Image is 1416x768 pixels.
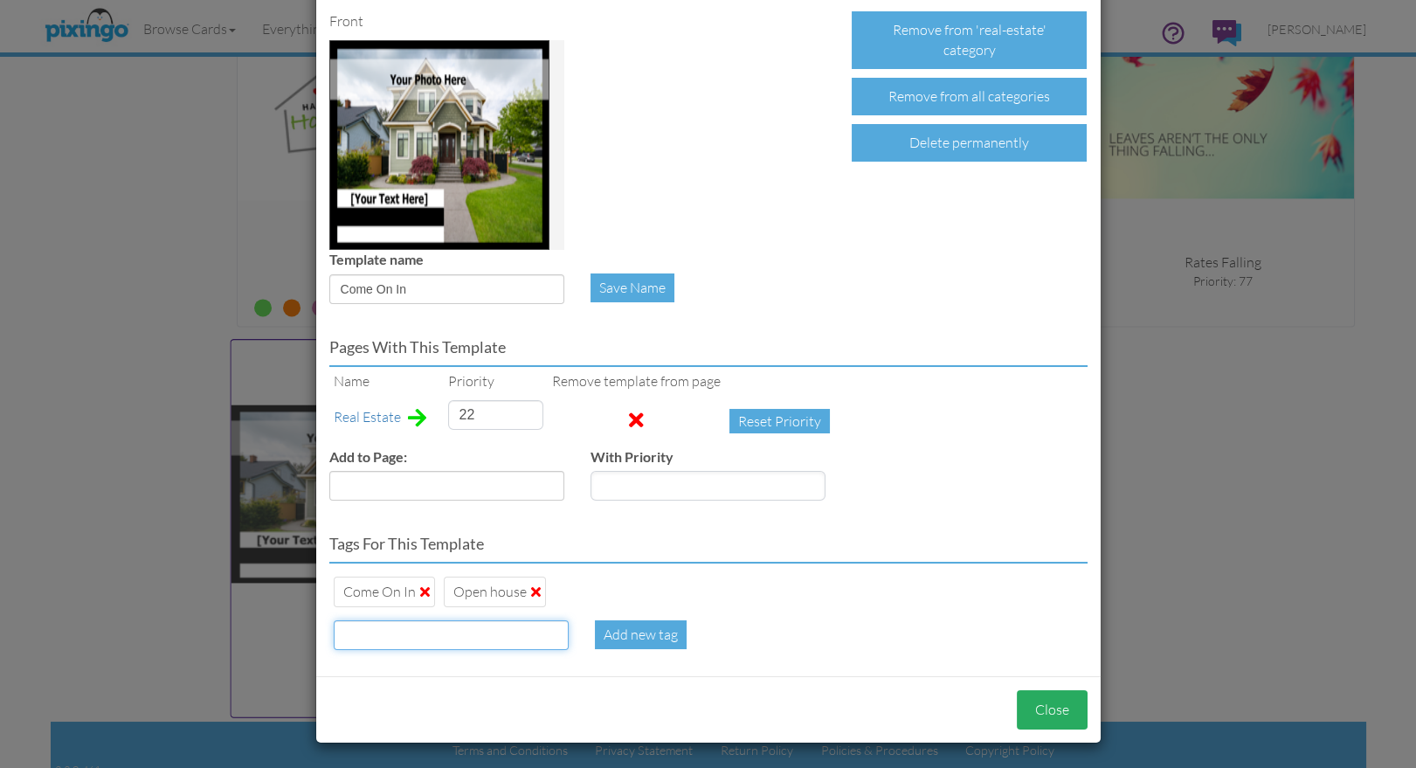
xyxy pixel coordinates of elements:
[444,367,548,396] td: Priority
[453,583,541,600] span: Open house
[329,536,1088,553] h4: Tags for this template
[595,620,687,649] div: Add new tag
[329,339,1088,356] h4: Pages with this template
[591,273,674,302] div: Save Name
[329,40,549,250] img: 20250813-190626-594089b26570-250.png
[329,447,407,467] label: Add to Page:
[548,367,725,396] td: Remove template from page
[852,78,1087,115] div: Remove from all categories
[852,124,1087,162] div: Delete permanently
[852,11,1087,69] div: Remove from 'real-estate' category
[334,407,401,427] a: Real Estate
[343,583,430,600] span: Come On In
[329,11,564,31] div: Front
[591,447,673,467] label: With Priority
[729,409,830,433] button: Reset Priority
[1017,690,1088,730] button: Close
[329,367,444,396] td: Name
[329,250,424,270] label: Template name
